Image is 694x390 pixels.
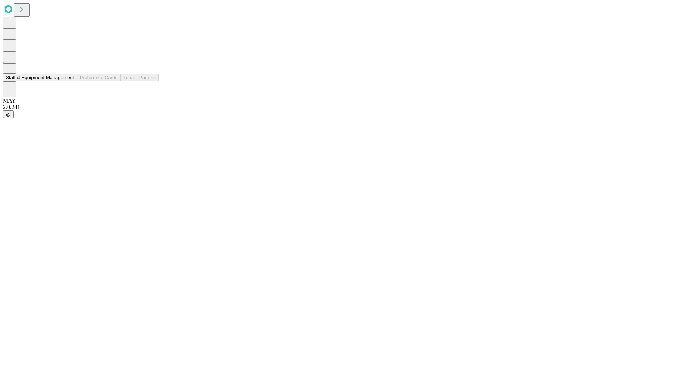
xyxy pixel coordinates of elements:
[3,110,14,118] button: @
[77,74,120,81] button: Preference Cards
[3,104,691,110] div: 2.0.241
[6,112,11,117] span: @
[120,74,159,81] button: Tenant Params
[3,74,77,81] button: Staff & Equipment Management
[3,97,691,104] div: MAY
